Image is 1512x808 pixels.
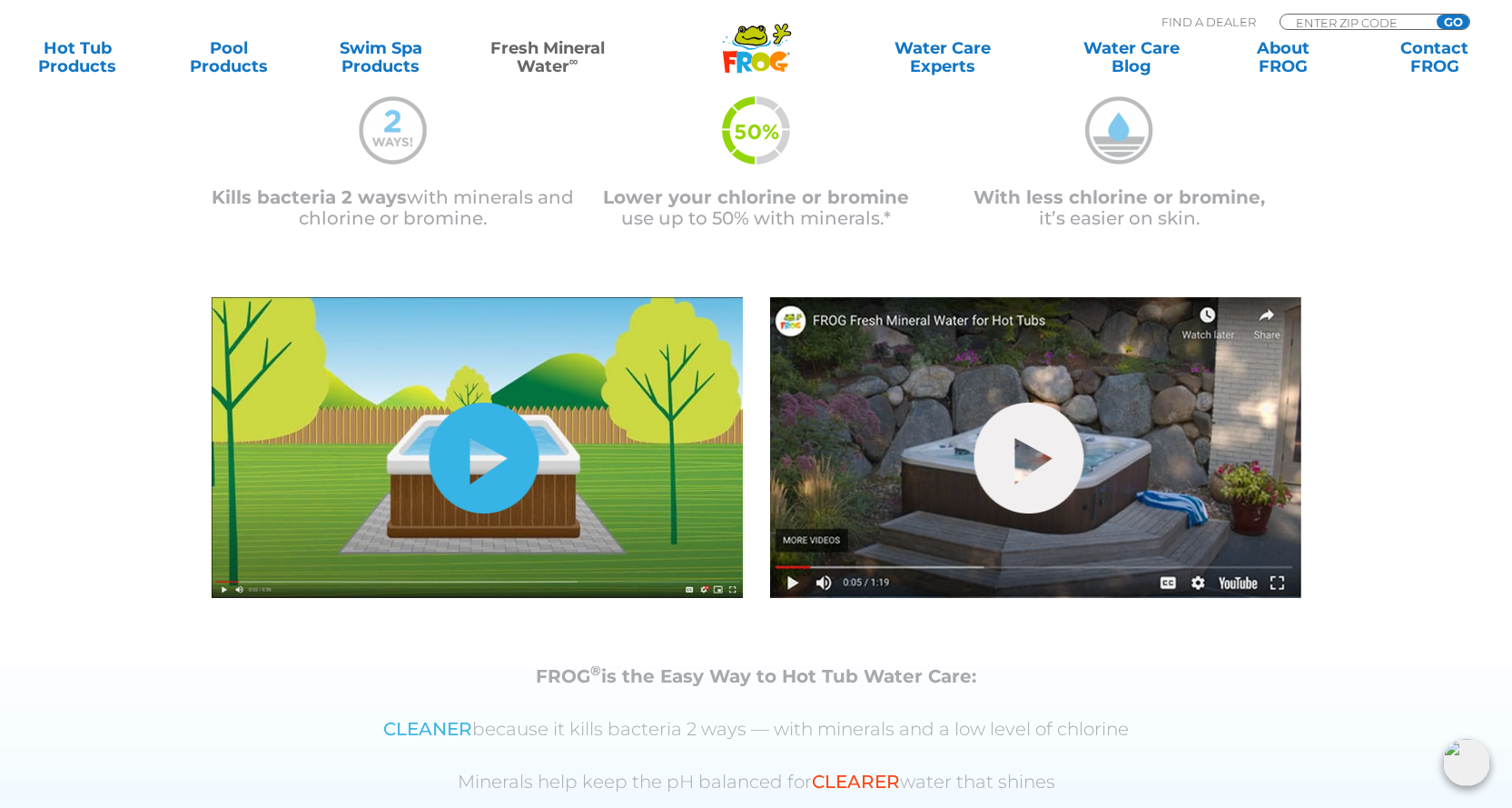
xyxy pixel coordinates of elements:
[1085,96,1153,165] img: mineral-water-less-chlorine
[359,96,427,165] img: mineral-water-2-ways
[770,297,1301,598] img: fmw-hot-tub-cover-2
[812,771,900,793] span: CLEARER
[234,719,1279,740] p: because it kills bacteria 2 ways — with minerals and a low level of chlorine
[1224,39,1342,75] a: AboutFROG
[846,39,1038,75] a: Water CareExperts
[18,39,136,75] a: Hot TubProducts
[1376,39,1494,75] a: ContactFROG
[722,96,790,165] img: fmw-50percent-icon
[575,187,938,229] p: use up to 50% with minerals.*
[1294,15,1417,30] input: Zip Code Form
[973,186,1265,208] span: With less chlorine or bromine,
[1161,14,1256,30] p: Find A Dealer
[1072,39,1191,75] a: Water CareBlog
[473,39,621,75] a: Fresh MineralWater∞
[170,39,288,75] a: PoolProducts
[1443,739,1490,786] img: openIcon
[212,187,575,229] p: with minerals and chlorine or bromine.
[1437,15,1469,29] input: GO
[321,39,440,75] a: Swim SpaProducts
[536,665,976,687] strong: FROG is the Easy Way to Hot Tub Water Care:
[603,186,909,208] span: Lower your chlorine or bromine
[569,54,578,68] sup: ∞
[590,662,601,679] sup: ®
[234,772,1279,793] p: Minerals help keep the pH balanced for water that shines
[212,297,743,598] img: fmw-hot-tub-cover-1
[938,187,1301,229] p: it’s easier on skin.
[383,718,472,740] span: CLEANER
[212,186,407,208] span: Kills bacteria 2 ways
